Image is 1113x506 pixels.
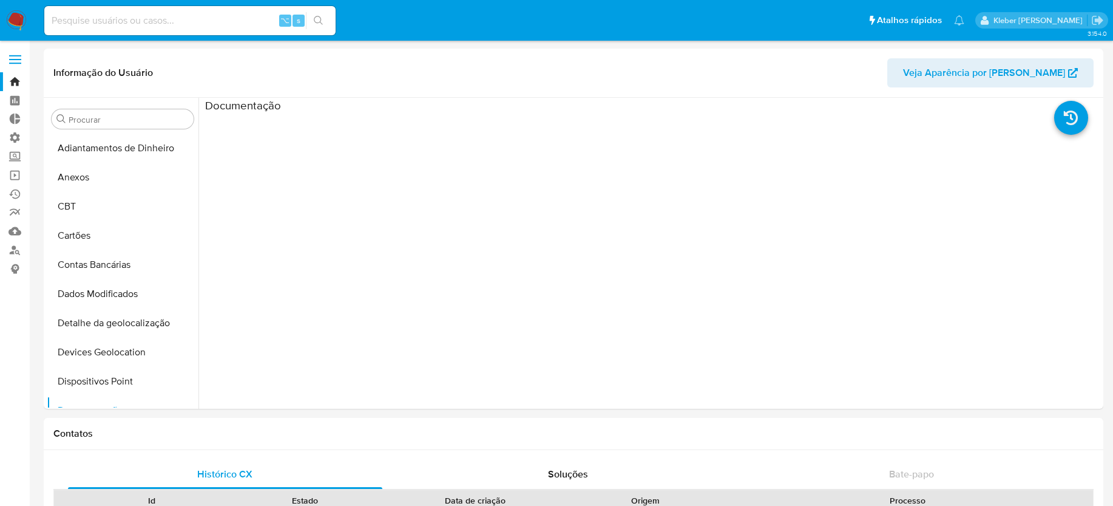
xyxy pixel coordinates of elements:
span: s [297,15,300,26]
a: Sair [1091,14,1104,27]
button: Dados Modificados [47,279,198,309]
button: Dispositivos Point [47,367,198,396]
input: Pesquise usuários ou casos... [44,13,336,29]
button: Devices Geolocation [47,338,198,367]
span: Histórico CX [197,467,252,481]
a: Notificações [954,15,964,26]
button: Anexos [47,163,198,192]
button: Documentação [47,396,198,425]
span: Bate-papo [889,467,934,481]
input: Procurar [69,114,189,125]
button: Procurar [56,114,66,124]
p: kleber.bueno@mercadolivre.com [993,15,1087,26]
span: Veja Aparência por [PERSON_NAME] [903,58,1065,87]
button: Adiantamentos de Dinheiro [47,134,198,163]
span: Soluções [548,467,588,481]
button: Veja Aparência por [PERSON_NAME] [887,58,1094,87]
button: Cartões [47,221,198,250]
button: Contas Bancárias [47,250,198,279]
span: Atalhos rápidos [877,14,942,27]
h1: Informação do Usuário [53,67,153,79]
h1: Contatos [53,428,1094,440]
span: ⌥ [280,15,289,26]
button: Detalhe da geolocalização [47,309,198,338]
button: search-icon [306,12,331,29]
button: CBT [47,192,198,221]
